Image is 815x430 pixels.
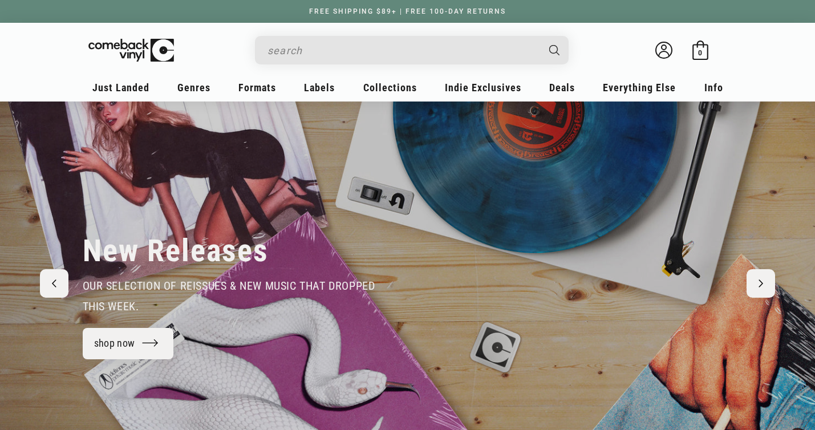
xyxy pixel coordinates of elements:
span: Info [704,82,723,94]
span: our selection of reissues & new music that dropped this week. [83,279,375,313]
span: Deals [549,82,575,94]
span: Just Landed [92,82,149,94]
h2: New Releases [83,232,269,270]
a: FREE SHIPPING $89+ | FREE 100-DAY RETURNS [298,7,517,15]
span: Everything Else [603,82,676,94]
button: Search [539,36,570,64]
button: Previous slide [40,269,68,298]
span: Collections [363,82,417,94]
span: Indie Exclusives [445,82,521,94]
input: search [267,39,538,62]
span: Formats [238,82,276,94]
div: Search [255,36,569,64]
a: shop now [83,328,174,359]
span: Labels [304,82,335,94]
span: Genres [177,82,210,94]
span: 0 [698,48,702,57]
